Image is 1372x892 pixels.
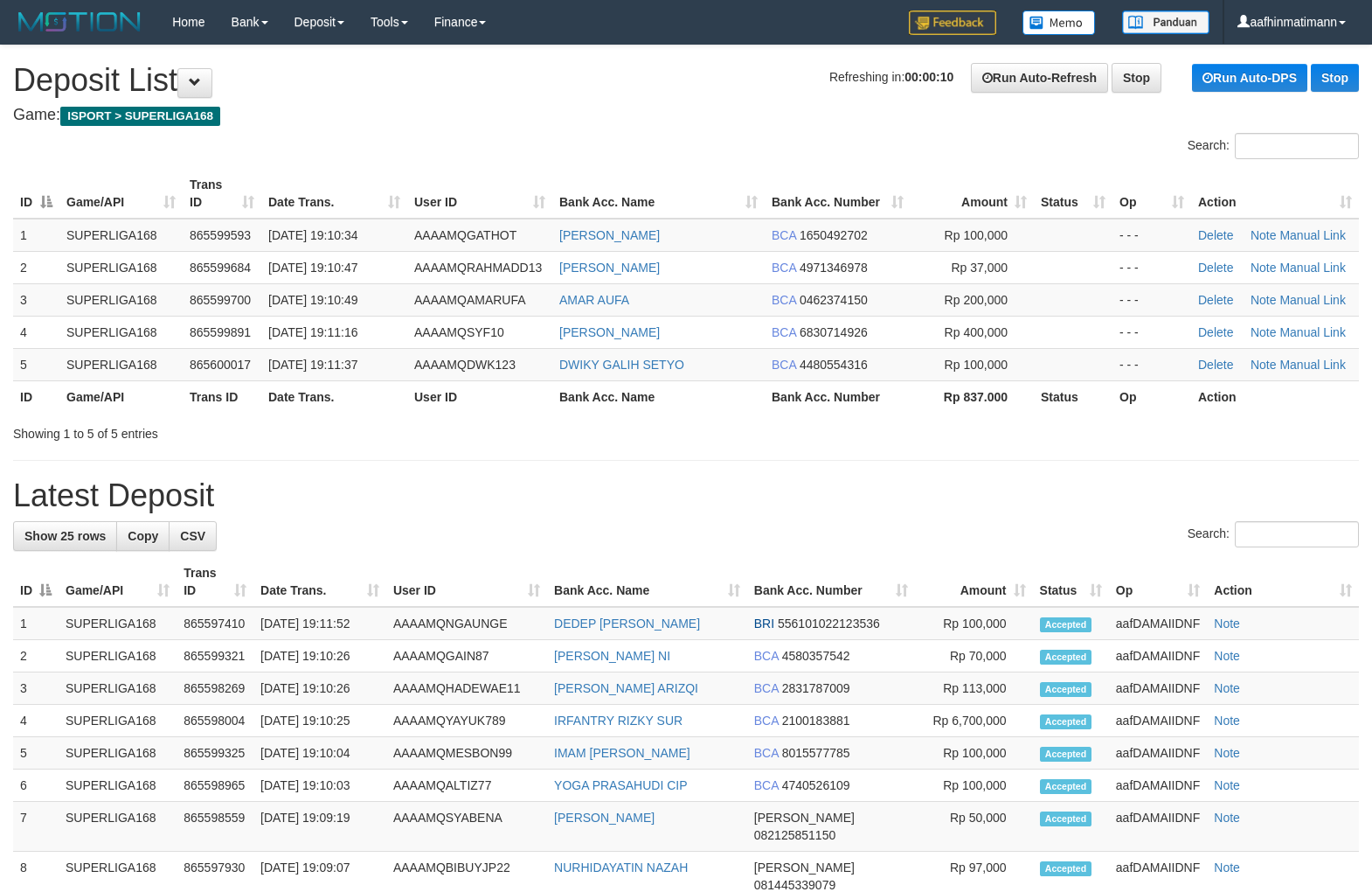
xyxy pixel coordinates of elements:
td: aafDAMAIIDNF [1109,802,1207,852]
span: BCA [772,358,796,372]
td: 865597410 [177,607,253,640]
td: - - - [1112,251,1191,283]
td: Rp 100,000 [915,737,1033,770]
td: 4 [13,316,59,348]
td: aafDAMAIIDNF [1109,672,1207,705]
td: 1 [13,219,59,252]
td: 865599325 [177,737,253,770]
a: Show 25 rows [13,521,117,551]
span: Copy 556101022123536 to clipboard [778,617,880,631]
th: Bank Acc. Number [765,380,911,413]
td: 4 [13,705,59,737]
span: 865599700 [190,293,251,307]
td: 865599321 [177,640,253,672]
td: SUPERLIGA168 [59,672,177,705]
a: Note [1214,617,1240,631]
a: Note [1214,811,1240,825]
span: [PERSON_NAME] [754,811,855,825]
td: SUPERLIGA168 [59,283,183,316]
a: Manual Link [1279,325,1346,339]
span: Accepted [1040,617,1092,632]
span: Copy 6830714926 to clipboard [800,325,868,339]
th: Game/API [59,380,183,413]
h1: Deposit List [13,63,1359,98]
th: Op: activate to sort column ascending [1112,169,1191,219]
span: Rp 100,000 [945,358,1008,372]
td: AAAAMQMESBON99 [386,737,547,770]
td: AAAAMQYAYUK789 [386,705,547,737]
span: Rp 100,000 [945,228,1008,242]
a: IMAM [PERSON_NAME] [554,746,690,760]
th: Date Trans.: activate to sort column ascending [253,557,386,607]
label: Search: [1188,521,1359,547]
a: Note [1214,649,1240,663]
span: [DATE] 19:10:34 [268,228,357,242]
span: CSV [180,529,205,543]
a: NURHIDAYATIN NAZAH [554,861,688,875]
td: AAAAMQSYABENA [386,802,547,852]
span: Copy 081445339079 to clipboard [754,878,835,892]
span: [DATE] 19:10:47 [268,261,357,275]
a: Manual Link [1279,358,1346,372]
td: [DATE] 19:10:26 [253,672,386,705]
a: [PERSON_NAME] ARIZQI [554,681,698,695]
th: ID: activate to sort column descending [13,169,59,219]
th: Trans ID: activate to sort column ascending [183,169,261,219]
td: [DATE] 19:09:19 [253,802,386,852]
span: ISPORT > SUPERLIGA168 [60,107,220,126]
img: Feedback.jpg [909,10,996,35]
span: AAAAMQRAHMADD13 [414,261,542,275]
span: Copy 4971346978 to clipboard [800,261,868,275]
span: Accepted [1040,714,1092,729]
th: User ID: activate to sort column ascending [407,169,552,219]
td: 865598004 [177,705,253,737]
span: Accepted [1040,650,1092,665]
span: Copy 0462374150 to clipboard [800,293,868,307]
th: User ID [407,380,552,413]
td: SUPERLIGA168 [59,348,183,380]
td: aafDAMAIIDNF [1109,770,1207,802]
a: Delete [1198,325,1233,339]
span: 865599593 [190,228,251,242]
th: Bank Acc. Number: activate to sort column ascending [747,557,915,607]
a: Note [1214,681,1240,695]
a: Manual Link [1279,228,1346,242]
td: - - - [1112,219,1191,252]
th: Bank Acc. Name: activate to sort column ascending [547,557,747,607]
span: AAAAMQSYF10 [414,325,504,339]
th: Rp 837.000 [911,380,1034,413]
a: [PERSON_NAME] [559,325,660,339]
td: - - - [1112,316,1191,348]
td: [DATE] 19:10:03 [253,770,386,802]
span: BCA [772,228,796,242]
a: Note [1214,861,1240,875]
span: Copy 1650492702 to clipboard [800,228,868,242]
span: BCA [754,746,779,760]
span: Copy 4580357542 to clipboard [782,649,850,663]
span: Copy 8015577785 to clipboard [782,746,850,760]
a: Note [1251,358,1277,372]
a: Delete [1198,358,1233,372]
th: Action: activate to sort column ascending [1191,169,1359,219]
a: AMAR AUFA [559,293,629,307]
td: SUPERLIGA168 [59,802,177,852]
a: Run Auto-Refresh [971,63,1108,93]
span: Accepted [1040,682,1092,697]
span: BCA [772,325,796,339]
td: AAAAMQNGAUNGE [386,607,547,640]
th: Action [1191,380,1359,413]
td: 3 [13,672,59,705]
span: AAAAMQAMARUFA [414,293,526,307]
th: Bank Acc. Name [552,380,765,413]
a: Note [1214,778,1240,792]
span: Rp 37,000 [951,261,1008,275]
span: BCA [772,261,796,275]
a: Delete [1198,261,1233,275]
span: Accepted [1040,861,1092,876]
span: Rp 400,000 [945,325,1008,339]
td: AAAAMQGAIN87 [386,640,547,672]
span: [DATE] 19:11:16 [268,325,357,339]
span: Refreshing in: [829,70,953,84]
span: AAAAMQDWK123 [414,358,516,372]
strong: 00:00:10 [904,70,953,84]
